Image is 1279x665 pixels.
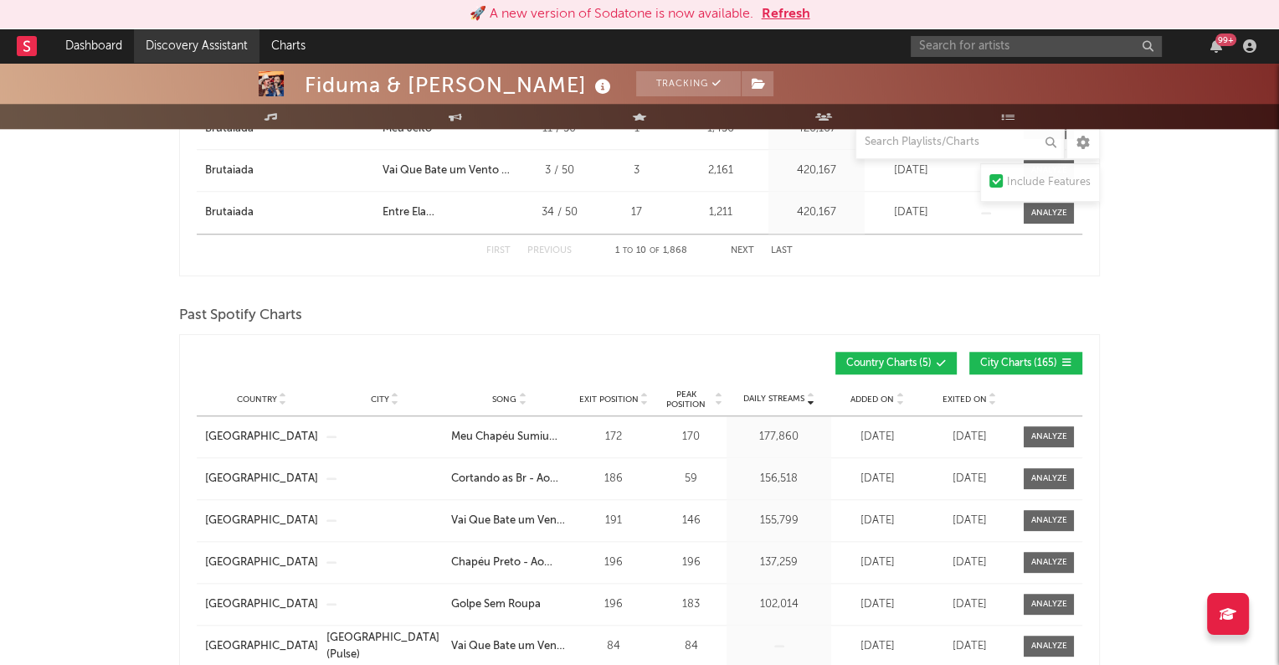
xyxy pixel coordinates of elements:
span: Past Spotify Charts [179,306,302,326]
div: 177,860 [731,429,827,446]
div: [DATE] [869,204,953,221]
span: Added On [850,394,894,405]
div: Entre Ela [PERSON_NAME] (Entre Ela e o Rodeio) [383,204,513,221]
div: 146 [660,513,722,529]
div: 34 / 50 [521,204,597,221]
div: 137,259 [731,554,827,571]
a: Vai Que Bate um Vento - Ao Vivo [451,513,568,529]
div: Vai Que Bate um Vento - Ao Vivo [383,162,513,179]
span: Exit Position [579,394,639,405]
div: 420,167 [773,204,860,221]
button: Previous [527,246,572,255]
div: 102,014 [731,596,827,613]
div: 59 [660,471,722,487]
div: [DATE] [835,638,919,655]
div: Golpe Sem Roupa [451,596,541,613]
div: 1,211 [676,204,764,221]
div: [DATE] [927,554,1011,571]
div: 3 [605,162,668,179]
button: City Charts(165) [969,352,1082,374]
span: Song [492,394,516,405]
div: [DATE] [835,513,919,529]
div: 🚀 A new version of Sodatone is now available. [470,4,753,24]
div: 183 [660,596,722,613]
a: Brutaiada [205,162,374,179]
div: Include Features [1007,173,1091,193]
span: City [371,394,389,405]
div: [DATE] [835,471,919,487]
span: Peak Position [660,389,712,410]
div: 17 [605,204,668,221]
div: 196 [576,596,651,613]
span: Country [237,394,277,405]
input: Search for artists [911,36,1162,57]
a: Charts [259,29,317,63]
div: Brutaiada [205,204,254,221]
div: [DATE] [835,554,919,571]
span: Country Charts ( 5 ) [846,358,932,369]
button: Tracking [636,71,741,96]
a: Chapéu Preto - Ao Vivo [451,554,568,571]
div: 420,167 [773,162,860,179]
a: Brutaiada [205,204,374,221]
div: Brutaiada [205,162,254,179]
button: Country Charts(5) [835,352,957,374]
div: 2,161 [676,162,764,179]
div: 3 / 50 [521,162,597,179]
span: Daily Streams [743,393,804,405]
div: [DATE] [927,596,1011,613]
div: 196 [576,554,651,571]
button: Next [731,246,754,255]
button: 99+ [1210,39,1222,53]
a: Golpe Sem Roupa [451,596,568,613]
div: [DATE] [835,596,919,613]
div: 84 [576,638,651,655]
span: of [650,247,660,255]
div: [DATE] [927,429,1011,446]
span: to [623,247,633,255]
button: Last [771,246,793,255]
button: Refresh [762,4,810,24]
a: [GEOGRAPHIC_DATA] [205,596,318,613]
div: 84 [660,638,722,655]
a: [GEOGRAPHIC_DATA] [205,554,318,571]
input: Search Playlists/Charts [855,126,1065,159]
div: [DATE] [835,429,919,446]
span: Exited On [943,394,987,405]
a: [GEOGRAPHIC_DATA] [205,513,318,529]
div: 196 [660,554,722,571]
a: Vai Que Bate um Vento - Ao Vivo [451,638,568,655]
a: Dashboard [54,29,134,63]
div: [DATE] [927,513,1011,529]
a: Discovery Assistant [134,29,259,63]
a: [GEOGRAPHIC_DATA] [205,429,318,446]
div: [DATE] [869,162,953,179]
div: 99 + [1215,34,1236,46]
div: 191 [576,513,651,529]
a: Cortando as Br - Ao Vivo [451,471,568,487]
div: [DATE] [927,638,1011,655]
div: 170 [660,429,722,446]
div: 155,799 [731,513,827,529]
span: City Charts ( 165 ) [980,358,1057,369]
a: [GEOGRAPHIC_DATA] (Pulse) [326,630,443,662]
div: [DATE] [927,471,1011,487]
button: First [486,246,511,255]
a: [GEOGRAPHIC_DATA] [205,638,318,655]
div: 1 10 1,868 [605,241,697,261]
div: Fiduma & [PERSON_NAME] [305,71,615,99]
div: 186 [576,471,651,487]
div: 172 [576,429,651,446]
a: Meu Chapéu Sumiu (F&J 10 Anos) - Ao Vivo [451,429,568,446]
a: [GEOGRAPHIC_DATA] [205,471,318,487]
div: 156,518 [731,471,827,487]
